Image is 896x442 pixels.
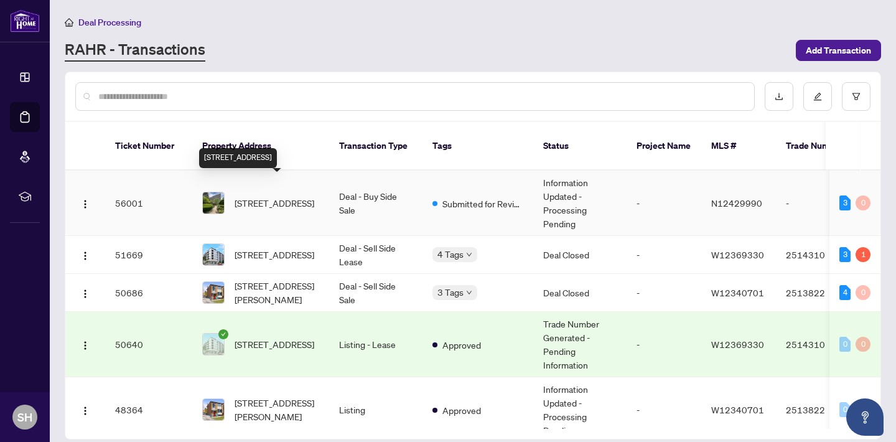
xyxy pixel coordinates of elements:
[329,171,422,236] td: Deal - Buy Side Sale
[627,122,701,171] th: Project Name
[856,247,870,262] div: 1
[806,40,871,60] span: Add Transaction
[78,17,141,28] span: Deal Processing
[776,122,863,171] th: Trade Number
[813,92,822,101] span: edit
[235,396,319,423] span: [STREET_ADDRESS][PERSON_NAME]
[80,289,90,299] img: Logo
[80,251,90,261] img: Logo
[203,399,224,420] img: thumbnail-img
[776,274,863,312] td: 2513822
[203,244,224,265] img: thumbnail-img
[105,236,192,274] td: 51669
[839,195,851,210] div: 3
[533,274,627,312] td: Deal Closed
[422,122,533,171] th: Tags
[856,285,870,300] div: 0
[80,199,90,209] img: Logo
[218,329,228,339] span: check-circle
[533,122,627,171] th: Status
[203,282,224,303] img: thumbnail-img
[235,337,314,351] span: [STREET_ADDRESS]
[442,338,481,352] span: Approved
[839,247,851,262] div: 3
[80,341,90,350] img: Logo
[235,196,314,210] span: [STREET_ADDRESS]
[105,122,192,171] th: Ticket Number
[235,248,314,261] span: [STREET_ADDRESS]
[842,82,870,111] button: filter
[105,171,192,236] td: 56001
[775,92,783,101] span: download
[442,403,481,417] span: Approved
[533,171,627,236] td: Information Updated - Processing Pending
[75,245,95,265] button: Logo
[796,40,881,61] button: Add Transaction
[203,192,224,214] img: thumbnail-img
[442,197,523,210] span: Submitted for Review
[199,148,277,168] div: [STREET_ADDRESS]
[329,274,422,312] td: Deal - Sell Side Sale
[765,82,793,111] button: download
[856,337,870,352] div: 0
[10,9,40,32] img: logo
[776,171,863,236] td: -
[846,398,884,436] button: Open asap
[329,236,422,274] td: Deal - Sell Side Lease
[533,312,627,377] td: Trade Number Generated - Pending Information
[776,312,863,377] td: 2514310
[17,408,32,426] span: SH
[711,197,762,209] span: N12429990
[75,334,95,354] button: Logo
[701,122,776,171] th: MLS #
[466,289,472,296] span: down
[65,39,205,62] a: RAHR - Transactions
[856,195,870,210] div: 0
[627,171,701,236] td: -
[329,312,422,377] td: Listing - Lease
[839,285,851,300] div: 4
[80,406,90,416] img: Logo
[75,283,95,303] button: Logo
[192,122,329,171] th: Property Address
[75,193,95,213] button: Logo
[711,404,764,415] span: W12340701
[75,400,95,420] button: Logo
[65,18,73,27] span: home
[437,285,464,299] span: 3 Tags
[627,274,701,312] td: -
[437,247,464,261] span: 4 Tags
[776,236,863,274] td: 2514310
[711,249,764,260] span: W12369330
[839,402,851,417] div: 0
[105,312,192,377] td: 50640
[329,122,422,171] th: Transaction Type
[203,334,224,355] img: thumbnail-img
[803,82,832,111] button: edit
[533,236,627,274] td: Deal Closed
[466,252,472,258] span: down
[105,274,192,312] td: 50686
[711,287,764,298] span: W12340701
[839,337,851,352] div: 0
[711,339,764,350] span: W12369330
[627,236,701,274] td: -
[627,312,701,377] td: -
[852,92,861,101] span: filter
[235,279,319,306] span: [STREET_ADDRESS][PERSON_NAME]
